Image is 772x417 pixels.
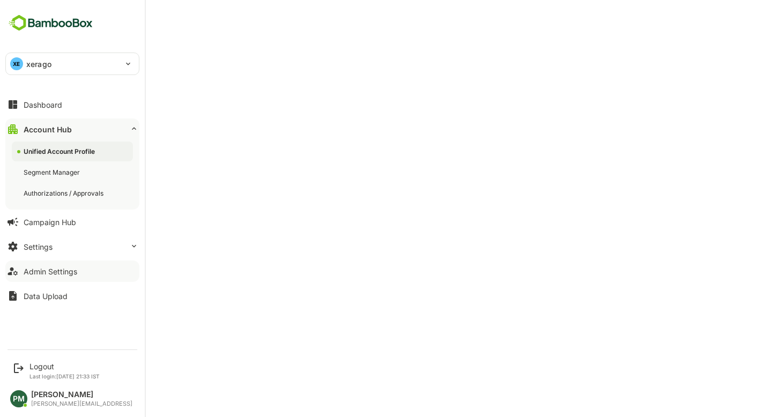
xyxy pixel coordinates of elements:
div: Dashboard [24,100,62,109]
p: Last login: [DATE] 21:33 IST [29,373,100,379]
button: Dashboard [5,94,139,115]
button: Admin Settings [5,260,139,282]
div: [PERSON_NAME][EMAIL_ADDRESS] [31,400,132,407]
div: PM [10,390,27,407]
button: Data Upload [5,285,139,307]
button: Account Hub [5,118,139,140]
div: Authorizations / Approvals [24,189,106,198]
div: XE [10,57,23,70]
div: Account Hub [24,125,72,134]
div: XExerago [6,53,139,75]
button: Settings [5,236,139,257]
p: xerago [26,58,51,70]
div: Campaign Hub [24,218,76,227]
div: Data Upload [24,292,68,301]
div: [PERSON_NAME] [31,390,132,399]
button: Campaign Hub [5,211,139,233]
div: Logout [29,362,100,371]
div: Admin Settings [24,267,77,276]
img: BambooboxFullLogoMark.5f36c76dfaba33ec1ec1367b70bb1252.svg [5,13,96,33]
div: Settings [24,242,53,251]
div: Unified Account Profile [24,147,97,156]
div: Segment Manager [24,168,82,177]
